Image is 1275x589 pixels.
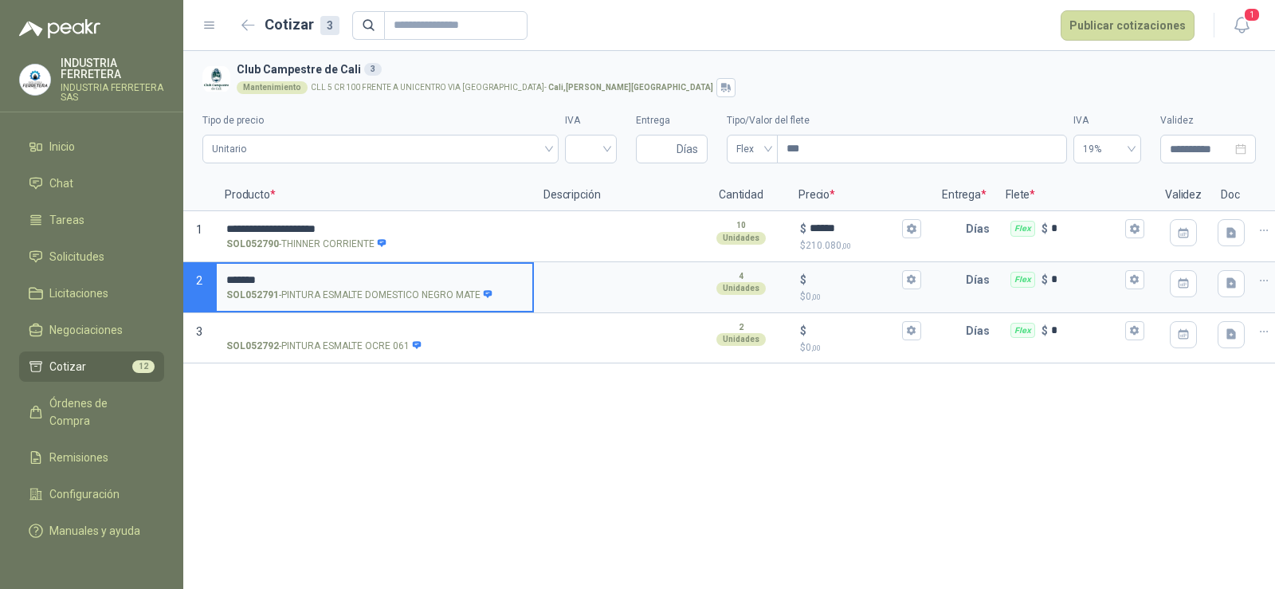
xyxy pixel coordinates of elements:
[736,219,746,232] p: 10
[19,442,164,473] a: Remisiones
[1211,179,1251,211] p: Doc
[1083,137,1132,161] span: 19%
[966,264,996,296] p: Días
[49,321,123,339] span: Negociaciones
[49,522,140,540] span: Manuales y ayuda
[716,282,766,295] div: Unidades
[19,516,164,546] a: Manuales y ayuda
[19,168,164,198] a: Chat
[49,395,149,430] span: Órdenes de Compra
[226,325,523,337] input: SOL052792-PINTURA ESMALTE OCRE 061
[320,16,339,35] div: 3
[966,213,996,245] p: Días
[364,63,382,76] div: 3
[693,179,789,211] p: Cantidad
[1073,113,1141,128] label: IVA
[1010,221,1035,237] div: Flex
[1125,270,1144,289] button: Flex $
[226,237,387,252] p: - THINNER CORRIENTE
[565,113,617,128] label: IVA
[716,333,766,346] div: Unidades
[49,449,108,466] span: Remisiones
[215,179,534,211] p: Producto
[196,325,202,338] span: 3
[49,485,120,503] span: Configuración
[800,220,806,238] p: $
[727,113,1067,128] label: Tipo/Valor del flete
[19,132,164,162] a: Inicio
[548,83,713,92] strong: Cali , [PERSON_NAME][GEOGRAPHIC_DATA]
[1061,10,1195,41] button: Publicar cotizaciones
[1160,113,1256,128] label: Validez
[1125,321,1144,340] button: Flex $
[806,240,851,251] span: 210.080
[966,315,996,347] p: Días
[810,222,899,234] input: $$210.080,00
[800,340,921,355] p: $
[811,344,821,352] span: ,00
[800,322,806,340] p: $
[19,241,164,272] a: Solicitudes
[226,339,422,354] p: - PINTURA ESMALTE OCRE 061
[1010,323,1035,339] div: Flex
[49,248,104,265] span: Solicitudes
[202,65,230,93] img: Company Logo
[226,223,523,235] input: SOL052790-THINNER CORRIENTE
[202,113,559,128] label: Tipo de precio
[19,278,164,308] a: Licitaciones
[810,324,899,336] input: $$0,00
[902,321,921,340] button: $$0,00
[1125,219,1144,238] button: Flex $
[789,179,932,211] p: Precio
[20,65,50,95] img: Company Logo
[19,388,164,436] a: Órdenes de Compra
[736,137,768,161] span: Flex
[226,237,279,252] strong: SOL052790
[61,57,164,80] p: INDUSTRIA FERRETERA
[49,358,86,375] span: Cotizar
[226,274,523,286] input: SOL052791-PINTURA ESMALTE DOMESTICO NEGRO MATE
[19,315,164,345] a: Negociaciones
[810,273,899,285] input: $$0,00
[61,83,164,102] p: INDUSTRIA FERRETERA SAS
[534,179,693,211] p: Descripción
[996,179,1155,211] p: Flete
[716,232,766,245] div: Unidades
[811,293,821,301] span: ,00
[902,219,921,238] button: $$210.080,00
[739,270,743,283] p: 4
[636,113,708,128] label: Entrega
[132,360,155,373] span: 12
[806,291,821,302] span: 0
[800,271,806,289] p: $
[49,138,75,155] span: Inicio
[19,19,100,38] img: Logo peakr
[1042,271,1048,289] p: $
[800,238,921,253] p: $
[677,135,698,163] span: Días
[226,288,493,303] p: - PINTURA ESMALTE DOMESTICO NEGRO MATE
[49,211,84,229] span: Tareas
[237,61,1249,78] h3: Club Campestre de Cali
[226,288,279,303] strong: SOL052791
[49,175,73,192] span: Chat
[800,289,921,304] p: $
[19,205,164,235] a: Tareas
[49,285,108,302] span: Licitaciones
[902,270,921,289] button: $$0,00
[226,339,279,354] strong: SOL052792
[19,351,164,382] a: Cotizar12
[212,137,549,161] span: Unitario
[196,223,202,236] span: 1
[1010,272,1035,288] div: Flex
[1051,273,1122,285] input: Flex $
[19,479,164,509] a: Configuración
[1051,324,1122,336] input: Flex $
[196,274,202,287] span: 2
[311,84,713,92] p: CLL 5 CR 100 FRENTE A UNICENTRO VIA [GEOGRAPHIC_DATA] -
[265,14,339,36] h2: Cotizar
[841,241,851,250] span: ,00
[1243,7,1261,22] span: 1
[1227,11,1256,40] button: 1
[1042,322,1048,340] p: $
